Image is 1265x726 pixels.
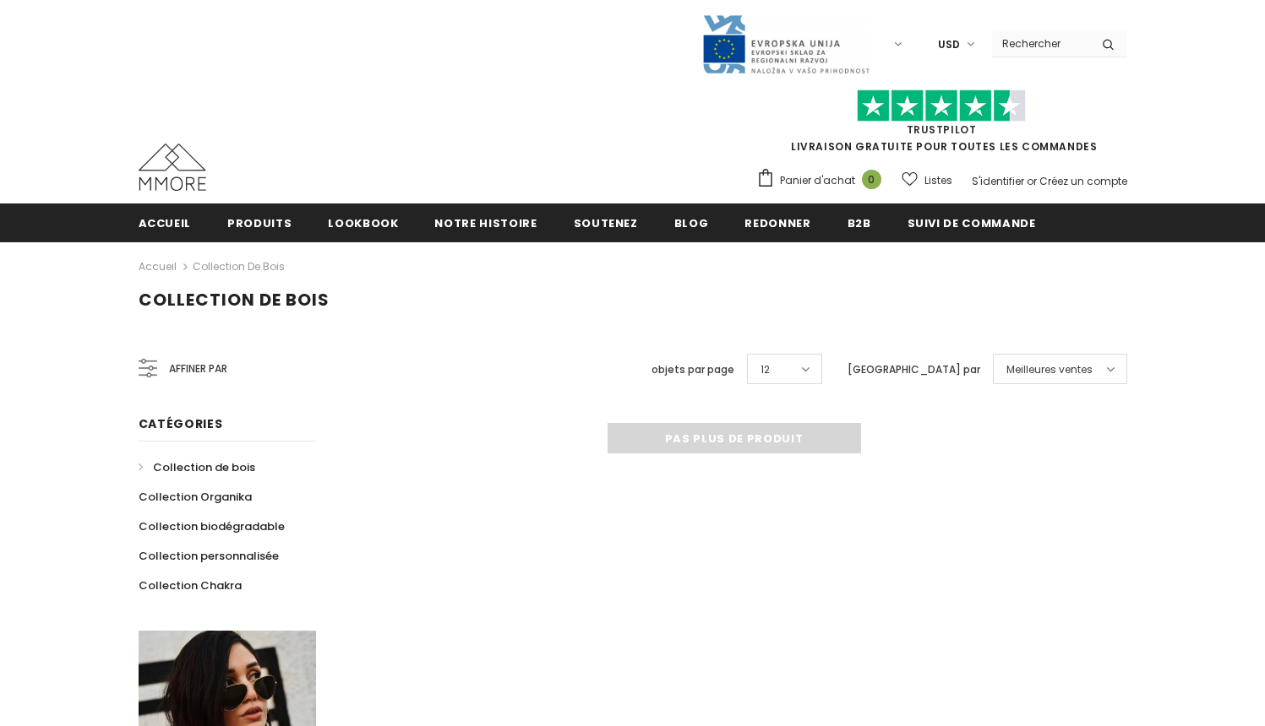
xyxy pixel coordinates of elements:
[780,172,855,189] span: Panier d'achat
[902,165,952,195] a: Listes
[139,482,252,512] a: Collection Organika
[992,31,1089,56] input: Search Site
[139,144,206,191] img: Cas MMORE
[744,203,810,241] a: Redonner
[139,489,252,505] span: Collection Organika
[907,122,977,137] a: TrustPilot
[139,257,177,277] a: Accueil
[761,361,770,378] span: 12
[139,577,242,593] span: Collection Chakra
[193,259,285,274] a: Collection de bois
[169,360,227,378] span: Affiner par
[756,168,890,193] a: Panier d'achat 0
[862,170,881,189] span: 0
[139,203,192,241] a: Accueil
[139,512,285,541] a: Collection biodégradable
[701,14,870,75] img: Javni Razpis
[139,571,242,600] a: Collection Chakra
[139,541,279,571] a: Collection personnalisée
[139,452,255,482] a: Collection de bois
[908,215,1036,231] span: Suivi de commande
[674,203,709,241] a: Blog
[574,203,638,241] a: soutenez
[652,361,734,378] label: objets par page
[1027,174,1037,188] span: or
[434,215,537,231] span: Notre histoire
[139,548,279,564] span: Collection personnalisée
[938,36,960,53] span: USD
[139,415,223,432] span: Catégories
[756,97,1127,154] span: LIVRAISON GRATUITE POUR TOUTES LES COMMANDES
[908,203,1036,241] a: Suivi de commande
[139,518,285,534] span: Collection biodégradable
[701,36,870,51] a: Javni Razpis
[674,215,709,231] span: Blog
[139,215,192,231] span: Accueil
[848,361,980,378] label: [GEOGRAPHIC_DATA] par
[434,203,537,241] a: Notre histoire
[153,459,255,475] span: Collection de bois
[924,172,952,189] span: Listes
[328,215,398,231] span: Lookbook
[1006,361,1093,378] span: Meilleures ventes
[744,215,810,231] span: Redonner
[848,215,871,231] span: B2B
[857,89,1026,122] img: Faites confiance aux étoiles pilotes
[574,215,638,231] span: soutenez
[848,203,871,241] a: B2B
[227,215,292,231] span: Produits
[972,174,1024,188] a: S'identifier
[1039,174,1127,188] a: Créez un compte
[227,203,292,241] a: Produits
[139,288,330,312] span: Collection de bois
[328,203,398,241] a: Lookbook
